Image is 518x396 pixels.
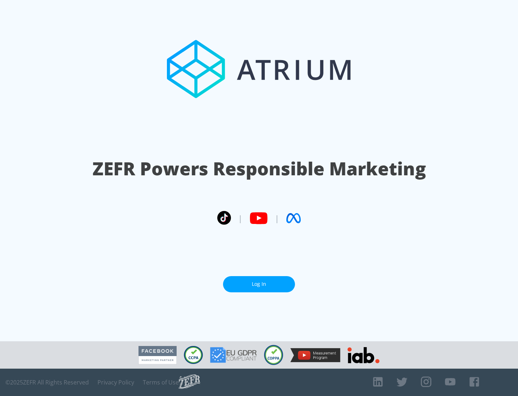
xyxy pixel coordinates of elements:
img: IAB [347,347,380,363]
a: Privacy Policy [97,379,134,386]
img: Facebook Marketing Partner [138,346,177,364]
h1: ZEFR Powers Responsible Marketing [92,156,426,181]
img: CCPA Compliant [184,346,203,364]
span: © 2025 ZEFR All Rights Reserved [5,379,89,386]
img: YouTube Measurement Program [290,348,340,362]
a: Terms of Use [143,379,179,386]
img: COPPA Compliant [264,345,283,365]
span: | [238,213,242,224]
img: GDPR Compliant [210,347,257,363]
span: | [275,213,279,224]
a: Log In [223,276,295,292]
